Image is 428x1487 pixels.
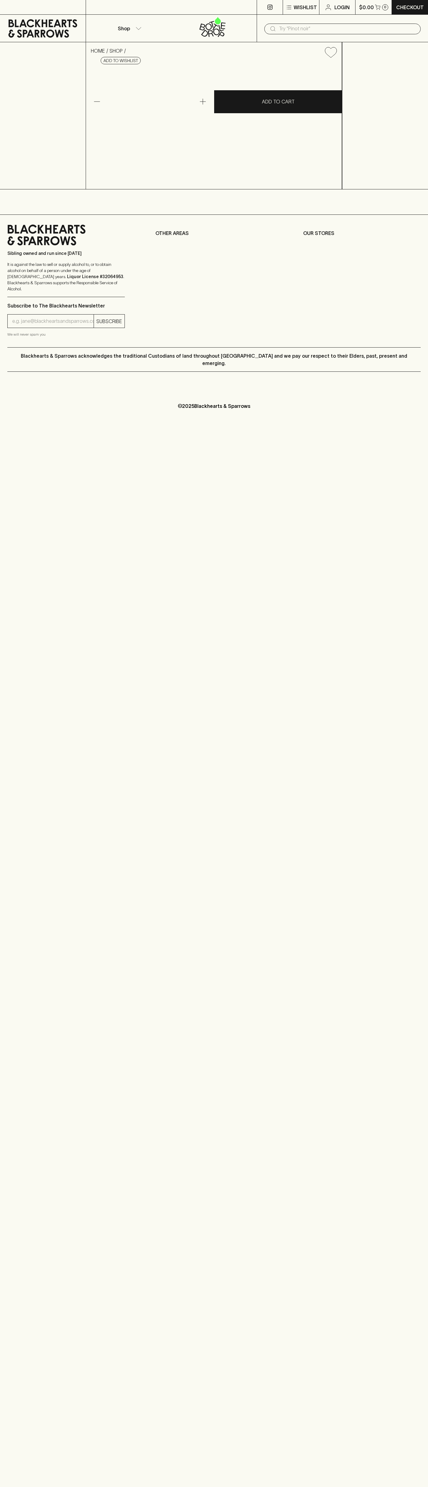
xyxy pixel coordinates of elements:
[294,4,317,11] p: Wishlist
[384,6,386,9] p: 0
[396,4,424,11] p: Checkout
[262,98,295,105] p: ADD TO CART
[7,302,125,309] p: Subscribe to The Blackhearts Newsletter
[101,57,141,64] button: Add to wishlist
[359,4,374,11] p: $0.00
[110,48,123,54] a: SHOP
[86,15,171,42] button: Shop
[12,316,94,326] input: e.g. jane@blackheartsandsparrows.com.au
[86,63,342,189] img: Tony's Chocolonely Milk Caramel Cookie 180g
[7,250,125,256] p: Sibling owned and run since [DATE]
[7,261,125,292] p: It is against the law to sell or supply alcohol to, or to obtain alcohol on behalf of a person un...
[303,229,421,237] p: OUR STORES
[118,25,130,32] p: Shop
[96,318,122,325] p: SUBSCRIBE
[91,48,105,54] a: HOME
[155,229,273,237] p: OTHER AREAS
[12,352,416,367] p: Blackhearts & Sparrows acknowledges the traditional Custodians of land throughout [GEOGRAPHIC_DAT...
[214,90,342,113] button: ADD TO CART
[322,45,339,60] button: Add to wishlist
[7,331,125,337] p: We will never spam you
[94,315,125,328] button: SUBSCRIBE
[279,24,416,34] input: Try "Pinot noir"
[67,274,123,279] strong: Liquor License #32064953
[334,4,350,11] p: Login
